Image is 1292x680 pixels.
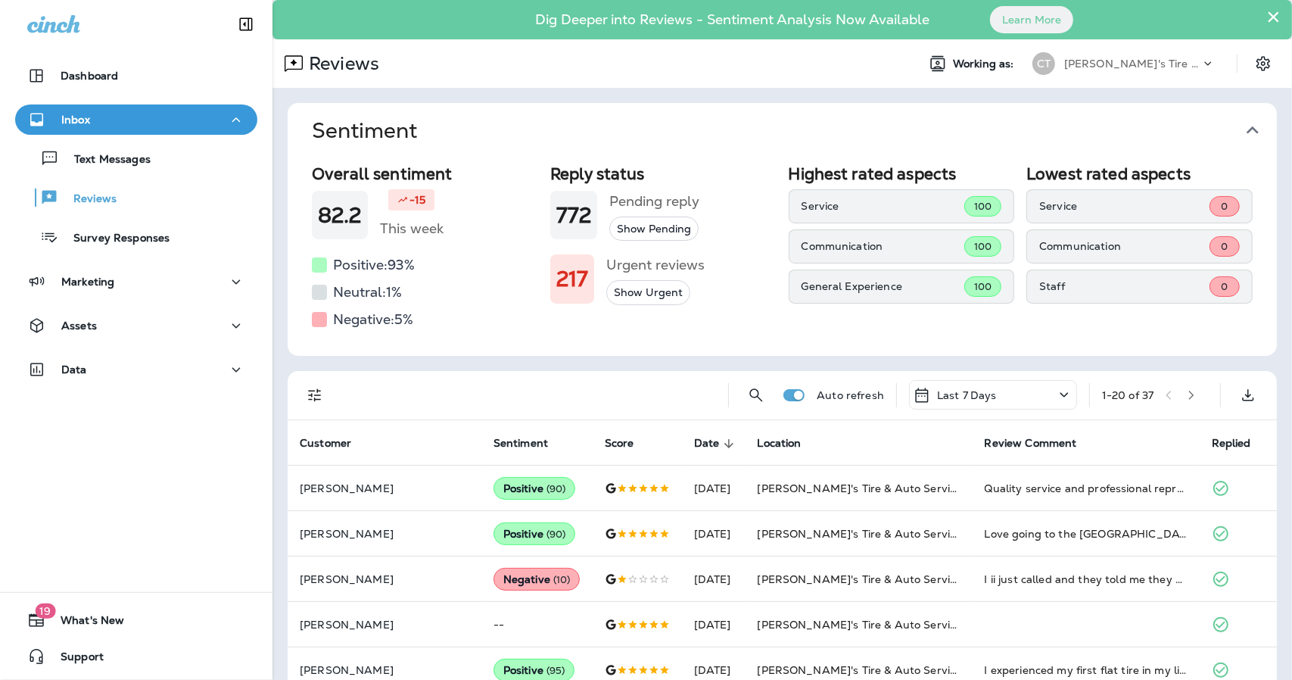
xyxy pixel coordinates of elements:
[953,58,1017,70] span: Working as:
[333,307,413,332] h5: Negative: 5 %
[1221,240,1228,253] span: 0
[318,203,362,228] h1: 82.2
[694,437,720,450] span: Date
[15,605,257,635] button: 19What's New
[61,363,87,376] p: Data
[605,437,634,450] span: Score
[606,280,690,305] button: Show Urgent
[974,200,992,213] span: 100
[556,203,591,228] h1: 772
[1102,389,1153,401] div: 1 - 20 of 37
[493,522,576,545] div: Positive
[61,114,90,126] p: Inbox
[312,164,538,183] h2: Overall sentiment
[1221,280,1228,293] span: 0
[300,380,330,410] button: Filters
[300,619,469,631] p: [PERSON_NAME]
[59,153,151,167] p: Text Messages
[1221,200,1228,213] span: 0
[1039,200,1209,212] p: Service
[15,267,257,297] button: Marketing
[1212,437,1251,450] span: Replied
[556,267,588,292] h1: 217
[985,481,1188,496] div: Quality service and professional representation from Tracy , and Nathan. Always very humble and k...
[300,573,469,585] p: [PERSON_NAME]
[493,477,576,500] div: Positive
[605,437,654,451] span: Score
[741,380,771,410] button: Search Reviews
[937,389,997,401] p: Last 7 Days
[312,118,417,143] h1: Sentiment
[493,437,548,450] span: Sentiment
[546,528,566,541] span: ( 90 )
[758,482,1089,495] span: [PERSON_NAME]'s Tire & Auto Service | [GEOGRAPHIC_DATA]
[225,9,267,39] button: Collapse Sidebar
[974,240,992,253] span: 100
[15,310,257,341] button: Assets
[300,528,469,540] p: [PERSON_NAME]
[493,568,581,591] div: Negative
[300,664,469,676] p: [PERSON_NAME]
[1032,52,1055,75] div: CT
[333,253,415,277] h5: Positive: 93 %
[15,61,257,91] button: Dashboard
[380,217,444,241] h5: This week
[61,70,118,82] p: Dashboard
[758,618,1089,632] span: [PERSON_NAME]'s Tire & Auto Service | [GEOGRAPHIC_DATA]
[802,280,964,292] p: General Experience
[493,437,568,451] span: Sentiment
[1250,50,1277,77] button: Settings
[789,164,1015,183] h2: Highest rated aspects
[985,437,1077,450] span: Review Comment
[61,320,97,332] p: Assets
[15,142,257,174] button: Text Messages
[58,232,170,246] p: Survey Responses
[61,276,114,288] p: Marketing
[682,466,746,511] td: [DATE]
[333,280,402,304] h5: Neutral: 1 %
[303,52,379,75] p: Reviews
[817,389,884,401] p: Auto refresh
[1064,58,1200,70] p: [PERSON_NAME]'s Tire & Auto
[550,164,777,183] h2: Reply status
[553,573,571,586] span: ( 10 )
[15,354,257,385] button: Data
[1233,380,1263,410] button: Export as CSV
[409,192,425,207] p: -15
[1039,240,1209,252] p: Communication
[802,200,964,212] p: Service
[985,437,1097,451] span: Review Comment
[300,103,1289,158] button: Sentiment
[35,604,55,619] span: 19
[546,482,566,495] span: ( 90 )
[758,527,1089,541] span: [PERSON_NAME]'s Tire & Auto Service | [GEOGRAPHIC_DATA]
[15,104,257,135] button: Inbox
[1212,437,1271,451] span: Replied
[288,158,1277,356] div: Sentiment
[682,511,746,557] td: [DATE]
[758,663,1000,677] span: [PERSON_NAME]'s Tire & Auto Service | Verot
[609,217,699,242] button: Show Pending
[15,641,257,672] button: Support
[682,557,746,602] td: [DATE]
[1026,164,1253,183] h2: Lowest rated aspects
[802,240,964,252] p: Communication
[609,189,699,214] h5: Pending reply
[15,221,257,253] button: Survey Responses
[45,614,124,632] span: What's New
[682,602,746,647] td: [DATE]
[300,437,351,450] span: Customer
[990,6,1073,33] button: Learn More
[300,437,371,451] span: Customer
[758,437,821,451] span: Location
[758,437,802,450] span: Location
[45,650,104,669] span: Support
[300,482,469,494] p: [PERSON_NAME]
[546,664,565,677] span: ( 95 )
[694,437,739,451] span: Date
[15,182,257,214] button: Reviews
[1039,280,1209,292] p: Staff
[974,280,992,293] span: 100
[1266,5,1281,29] button: Close
[985,572,1188,587] div: I ii just called and they told me they don do oil changes,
